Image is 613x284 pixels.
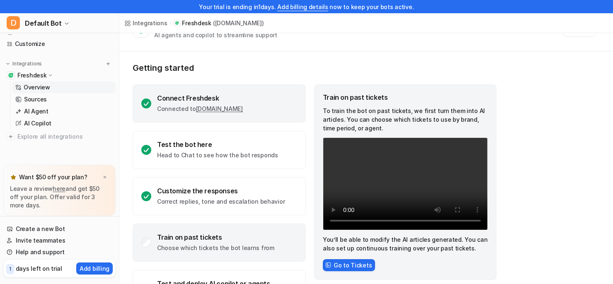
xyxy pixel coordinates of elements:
p: days left on trial [16,264,62,273]
p: Freshdesk [182,19,211,27]
p: Connected to [157,105,243,113]
div: Integrations [133,19,167,27]
p: Want $50 off your plan? [19,173,87,181]
div: Connect Freshdesk [157,94,243,102]
a: Explore all integrations [3,131,116,142]
p: Sources [24,95,47,103]
img: FrameIcon [325,262,331,268]
span: D [7,16,20,29]
p: Leave a review and get $50 off your plan. Offer valid for 3 more days. [10,185,109,209]
a: Help and support [3,246,116,258]
div: Train on past tickets [323,93,488,101]
div: Train on past tickets [157,233,274,241]
p: Head to Chat to see how the bot responds [157,151,278,159]
span: / [170,19,172,27]
a: AI Copilot [12,118,116,129]
a: [DOMAIN_NAME] [196,105,243,112]
button: Add billing [76,262,113,274]
p: Correct replies, tone and escalation behavior [157,197,285,206]
a: Invite teammates [3,235,116,246]
p: Choose which tickets the bot learns from [157,244,274,252]
p: To train the bot on past tickets, we first turn them into AI articles. You can choose which ticke... [323,106,488,132]
p: Integrations [12,60,42,67]
a: Customize [3,38,116,50]
div: Test the bot here [157,140,278,149]
p: Getting started [133,63,497,73]
p: AI Copilot [24,119,51,128]
p: AI Agent [24,107,48,116]
span: Explore all integrations [17,130,112,143]
a: Add billing details [277,3,328,10]
div: AI agents and copilot to streamline support [154,31,278,39]
p: Freshdesk [17,71,46,79]
p: ( [DOMAIN_NAME] ) [213,19,264,27]
img: expand menu [5,61,11,67]
a: Integrations [124,19,167,27]
video: Your browser does not support the video tag. [323,137,488,230]
p: Add billing [80,264,109,273]
a: AI Agent [12,106,116,117]
img: star [10,174,17,181]
a: Create a new Bot [3,223,116,235]
span: Default Bot [25,17,62,29]
p: You’ll be able to modify the AI articles generated. You can also set up continuous training over ... [323,235,488,253]
img: x [102,175,107,180]
button: Go to Tickets [323,259,375,271]
a: here [53,185,65,192]
p: Overview [24,83,50,91]
a: Freshdesk([DOMAIN_NAME]) [174,19,264,27]
a: Sources [12,94,116,105]
a: Overview [12,82,116,93]
div: Customize the responses [157,187,285,195]
img: explore all integrations [7,132,15,141]
img: menu_add.svg [105,61,111,67]
img: Freshdesk [8,73,13,78]
p: 1 [9,265,11,273]
button: Integrations [3,60,44,68]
